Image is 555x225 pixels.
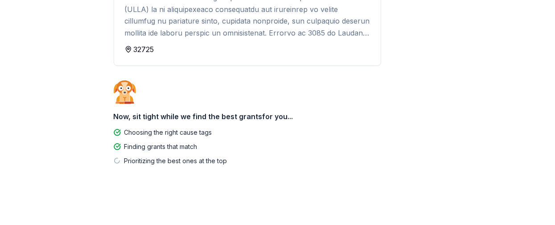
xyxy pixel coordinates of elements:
div: 32725 [125,44,370,55]
div: Prioritizing the best ones at the top [124,156,227,166]
img: Dog waiting patiently [114,80,136,104]
div: Finding grants that match [124,141,197,152]
div: Now, sit tight while we find the best grants for you... [114,108,442,125]
div: Choosing the right cause tags [124,127,212,138]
